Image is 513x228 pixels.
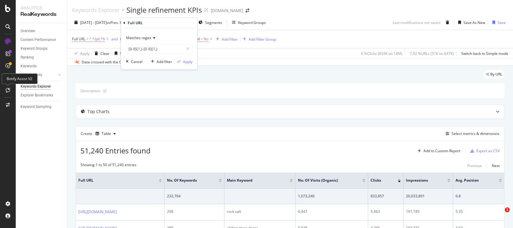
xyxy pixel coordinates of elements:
[205,20,222,25] span: Segments
[249,37,276,42] div: Add Filter Group
[21,92,63,99] a: Explorer Bookmarks
[72,18,138,27] button: [DATE] - [DATE]vsPrev. Period
[21,63,37,69] div: Keywords
[21,83,63,90] a: Keywords Explorer
[80,20,107,25] span: [DATE] - [DATE]
[120,36,133,42] span: Full URL
[461,51,508,56] div: Switch back to Simple mode
[183,59,192,64] div: Apply
[92,49,109,58] button: Clear
[128,20,143,25] div: Full URL
[21,104,63,110] a: Keyword Sampling
[93,129,118,139] button: Table
[112,49,128,58] button: Save
[371,178,389,183] span: Clicks
[456,193,502,199] div: 6.8
[452,131,499,136] div: Select metrics & dimensions
[204,35,208,43] span: No
[298,193,365,199] div: 1,073,240
[456,18,485,27] button: Save As New
[505,207,510,212] span: 1
[498,20,506,25] div: Save
[102,132,111,136] div: Table
[72,7,119,13] a: Keywords Explorer
[222,37,238,42] div: Add Filter
[476,148,500,153] div: Export as CSV
[406,193,451,199] div: 20,033,891
[468,146,500,156] button: Export as CSV
[443,130,499,137] button: Select metrics & dimensions
[492,207,507,222] iframe: Intercom live chat
[21,54,63,61] a: Ranking
[406,178,439,183] span: Impressions
[483,70,505,79] div: legacy label
[21,45,63,52] a: Keyword Groups
[423,149,460,153] div: Add to Custom Report
[87,109,109,115] div: Top Charts
[80,162,136,169] div: Showing 1 to 50 of 51,240 entries
[415,146,460,156] button: Add to Custom Report
[492,163,500,168] div: Next
[21,72,57,78] a: More Reports
[78,209,117,215] a: [URL][DOMAIN_NAME]
[211,8,243,14] div: [DOMAIN_NAME]
[81,129,118,139] div: Create
[21,28,35,34] div: Overview
[490,18,506,27] button: Save
[492,162,500,169] button: Next
[107,20,131,25] span: vs Prev. Period
[393,20,440,25] div: Last modifications not saved
[467,163,482,168] div: Previous
[410,51,454,56] div: 7.92 % URLs ( 51K on 647K )
[298,178,353,183] span: No. of Visits (Organic)
[72,49,90,58] button: Apply
[371,209,401,214] div: 5,463
[21,104,51,110] div: Keyword Sampling
[21,11,62,18] div: RealKeywords
[21,37,56,43] div: Content Performance
[157,59,172,64] div: Add filter
[246,8,249,13] div: arrow-right-arrow-left
[227,178,281,183] span: Main Keyword
[111,36,118,42] div: and
[126,35,151,40] span: Matches regex
[227,209,293,214] div: rock salt
[100,51,109,56] div: Clear
[131,59,142,64] div: Cancel
[2,73,38,84] div: Botify Assist V2
[80,88,101,93] div: Description:
[490,72,502,76] span: By URL
[80,51,90,56] div: Apply
[86,36,88,42] span: =
[371,193,401,199] div: 833,857
[149,59,172,65] button: Add filter
[406,209,451,214] div: 191,185
[21,72,42,78] div: More Reports
[21,63,63,69] a: Keywords
[456,178,490,183] span: Avg. Position
[167,209,222,214] div: 298
[175,59,192,65] button: Apply
[167,193,222,199] div: 232,764
[21,92,53,99] div: Explorer Bookmarks
[123,59,142,65] button: Cancel
[21,54,34,61] div: Ranking
[120,51,128,56] div: Save
[111,36,118,42] button: and
[456,209,502,214] div: 5.35
[72,36,85,42] span: Full URL
[463,20,485,25] div: Save As New
[21,37,63,43] a: Content Performance
[80,146,151,156] span: 51,240 Entries found
[167,178,210,183] span: No. of Keywords
[82,59,129,65] div: Data crossed with the Crawl
[240,35,276,43] button: Add Filter Group
[78,178,150,183] span: Full URL
[126,5,202,15] div: Single refinement KPIs
[21,83,51,90] div: Keywords Explorer
[230,18,268,27] button: Keyword Groups
[238,20,266,25] div: Keyword Groups
[21,5,62,11] div: Analytics
[361,51,402,56] div: 6 % Clicks ( 834K on 14M )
